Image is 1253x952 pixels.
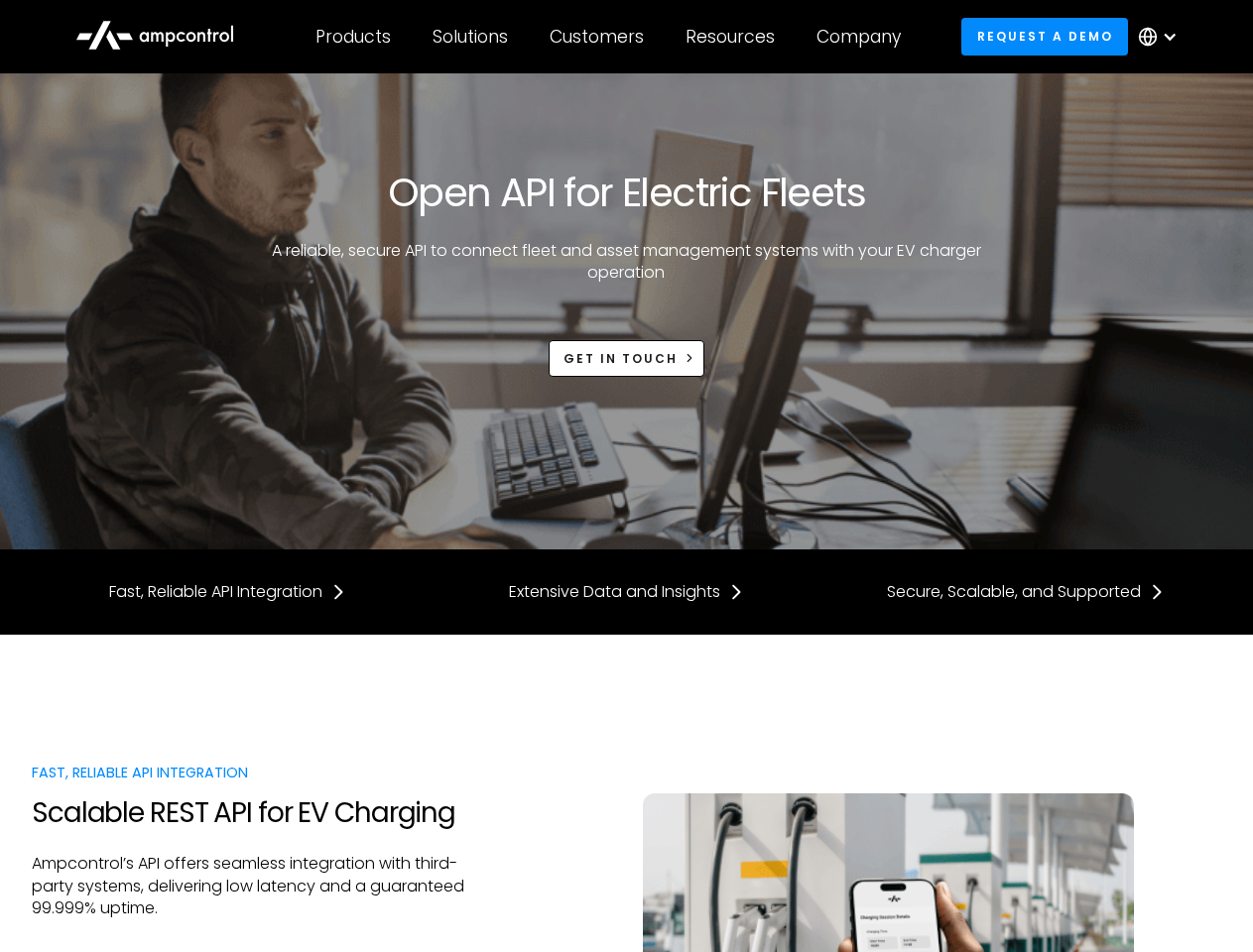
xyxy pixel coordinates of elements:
[109,581,322,603] div: Fast, Reliable API Integration
[564,350,678,368] div: Get in touch
[816,26,901,48] div: Company
[315,26,391,48] div: Products
[887,581,1141,603] div: Secure, Scalable, and Supported
[32,796,495,830] h2: Scalable REST API for EV Charging
[109,581,346,603] a: Fast, Reliable API Integration
[433,26,508,48] div: Solutions
[509,581,720,603] div: Extensive Data and Insights
[509,581,744,603] a: Extensive Data and Insights
[961,18,1128,55] a: Request a demo
[388,169,865,216] h1: Open API for Electric Fleets
[270,240,983,285] p: A reliable, secure API to connect fleet and asset management systems with your EV charger operation
[32,762,495,783] div: Fast, Reliable API Integration
[686,26,775,48] div: Resources
[32,853,495,919] p: Ampcontrol’s API offers seamless integration with third-party systems, delivering low latency and...
[550,26,644,48] div: Customers
[549,340,705,377] a: Get in touch
[887,581,1165,603] a: Secure, Scalable, and Supported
